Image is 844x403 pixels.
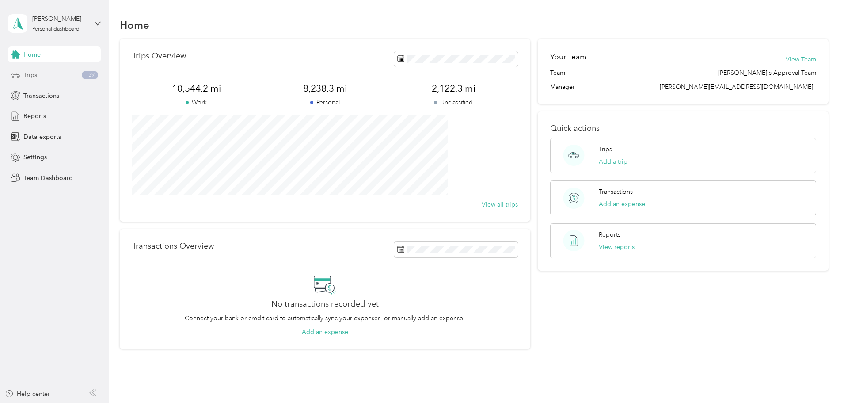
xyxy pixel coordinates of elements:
p: Trips Overview [132,51,186,61]
span: Settings [23,153,47,162]
span: Manager [550,82,575,92]
p: Transactions [599,187,633,196]
div: Personal dashboard [32,27,80,32]
span: 8,238.3 mi [261,82,389,95]
button: Help center [5,389,50,399]
span: Reports [23,111,46,121]
span: Team Dashboard [23,173,73,183]
button: Add an expense [302,327,348,337]
iframe: Everlance-gr Chat Button Frame [795,353,844,403]
span: Transactions [23,91,59,100]
span: 2,122.3 mi [389,82,518,95]
p: Reports [599,230,620,239]
span: Data exports [23,132,61,142]
h2: No transactions recorded yet [271,299,379,309]
button: Add an expense [599,200,645,209]
p: Transactions Overview [132,242,214,251]
button: View reports [599,242,635,252]
span: [PERSON_NAME]'s Approval Team [718,68,816,77]
p: Quick actions [550,124,816,133]
h1: Home [120,20,149,30]
span: 159 [82,71,98,79]
span: [PERSON_NAME][EMAIL_ADDRESS][DOMAIN_NAME] [660,83,813,91]
p: Work [132,98,261,107]
button: Add a trip [599,157,627,166]
span: Trips [23,70,37,80]
button: View all trips [482,200,518,209]
p: Personal [261,98,389,107]
span: 10,544.2 mi [132,82,261,95]
p: Connect your bank or credit card to automatically sync your expenses, or manually add an expense. [185,314,465,323]
span: Team [550,68,565,77]
p: Trips [599,145,612,154]
div: [PERSON_NAME] [32,14,87,23]
button: View Team [786,55,816,64]
p: Unclassified [389,98,518,107]
h2: Your Team [550,51,586,62]
span: Home [23,50,41,59]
